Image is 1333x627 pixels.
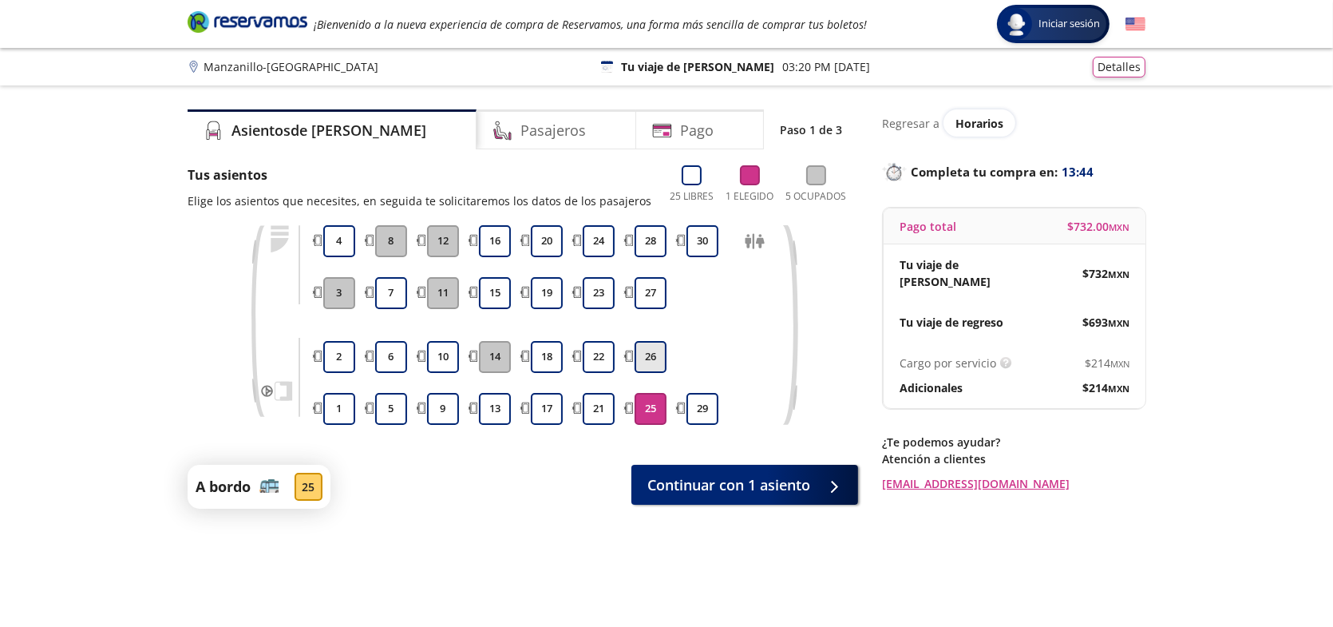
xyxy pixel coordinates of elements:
button: 12 [427,225,459,257]
p: Elige los asientos que necesites, en seguida te solicitaremos los datos de los pasajeros [188,192,651,209]
button: 2 [323,341,355,373]
p: Cargo por servicio [900,355,996,371]
p: ¿Te podemos ayudar? [882,434,1145,450]
p: Atención a clientes [882,450,1145,467]
button: 28 [635,225,666,257]
h4: Asientos de [PERSON_NAME] [231,120,426,141]
span: $ 732.00 [1067,218,1129,235]
button: 7 [375,277,407,309]
a: [EMAIL_ADDRESS][DOMAIN_NAME] [882,475,1145,492]
button: 6 [375,341,407,373]
button: Detalles [1093,57,1145,77]
span: $ 732 [1082,265,1129,282]
button: Continuar con 1 asiento [631,465,858,505]
i: Brand Logo [188,10,307,34]
button: 11 [427,277,459,309]
button: 13 [479,393,511,425]
p: Tus asientos [188,165,651,185]
small: MXN [1108,383,1129,395]
small: MXN [1108,268,1129,280]
p: Tu viaje de [PERSON_NAME] [621,58,774,75]
small: MXN [1110,358,1129,370]
p: Regresar a [882,115,939,132]
button: 15 [479,277,511,309]
button: 26 [635,341,666,373]
span: $ 693 [1082,314,1129,331]
button: 14 [479,341,511,373]
h4: Pago [680,120,714,141]
p: 25 Libres [670,189,714,204]
p: 5 Ocupados [785,189,846,204]
span: Continuar con 1 asiento [647,474,810,496]
p: 03:20 PM [DATE] [782,58,870,75]
button: 1 [323,393,355,425]
button: 18 [531,341,563,373]
button: 23 [583,277,615,309]
p: Pago total [900,218,956,235]
button: 9 [427,393,459,425]
span: Iniciar sesión [1032,16,1106,32]
small: MXN [1108,317,1129,329]
iframe: Messagebird Livechat Widget [1240,534,1317,611]
p: Paso 1 de 3 [780,121,842,138]
button: 27 [635,277,666,309]
button: 16 [479,225,511,257]
p: Tu viaje de regreso [900,314,1003,331]
button: 30 [686,225,718,257]
em: ¡Bienvenido a la nueva experiencia de compra de Reservamos, una forma más sencilla de comprar tus... [314,17,867,32]
p: Completa tu compra en : [882,161,1145,183]
p: Adicionales [900,379,963,396]
small: MXN [1109,221,1129,233]
button: 24 [583,225,615,257]
button: 20 [531,225,563,257]
span: $ 214 [1085,355,1129,371]
button: 21 [583,393,615,425]
button: English [1125,14,1145,34]
span: Horarios [955,116,1003,131]
button: 8 [375,225,407,257]
button: 19 [531,277,563,309]
h4: Pasajeros [520,120,586,141]
span: 13:44 [1062,163,1094,181]
div: Regresar a ver horarios [882,109,1145,137]
button: 5 [375,393,407,425]
button: 4 [323,225,355,257]
button: 29 [686,393,718,425]
button: 17 [531,393,563,425]
p: A bordo [196,476,251,498]
p: 1 Elegido [726,189,773,204]
button: 10 [427,341,459,373]
button: 3 [323,277,355,309]
button: 25 [635,393,666,425]
p: Manzanillo - [GEOGRAPHIC_DATA] [204,58,378,75]
button: 22 [583,341,615,373]
a: Brand Logo [188,10,307,38]
div: 25 [295,473,322,501]
span: $ 214 [1082,379,1129,396]
p: Tu viaje de [PERSON_NAME] [900,256,1015,290]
